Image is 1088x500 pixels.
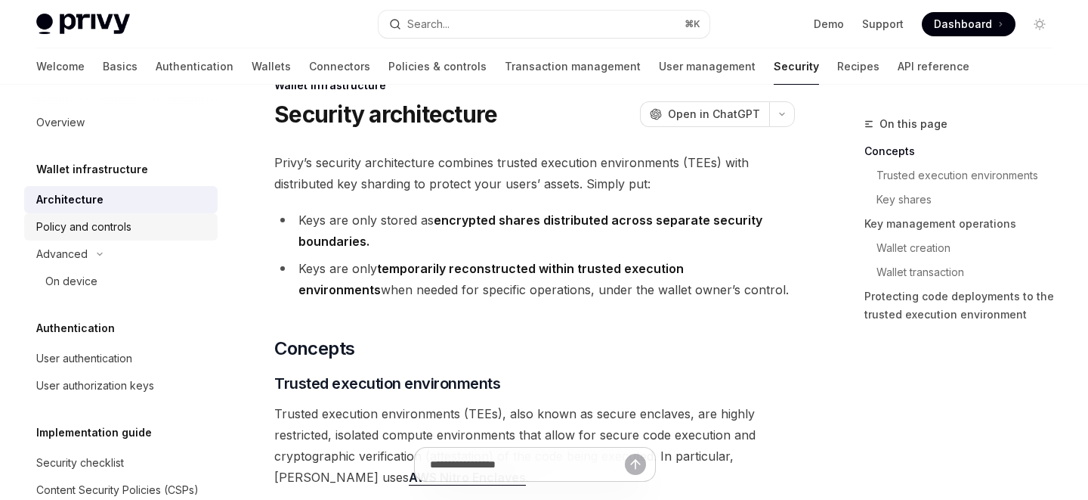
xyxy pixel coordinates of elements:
a: API reference [898,48,969,85]
h1: Security architecture [274,101,497,128]
a: Transaction management [505,48,641,85]
button: Open in ChatGPT [640,101,769,127]
button: Open search [379,11,709,38]
div: User authorization keys [36,377,154,395]
a: User authentication [24,345,218,372]
a: Wallet transaction [864,260,1064,284]
div: Architecture [36,191,104,209]
li: Keys are only stored as [274,210,795,252]
a: Security [774,48,819,85]
span: Concepts [274,337,354,361]
span: Dashboard [934,17,992,32]
div: Content Security Policies (CSPs) [36,481,199,499]
div: Advanced [36,245,88,263]
span: ⌘ K [685,18,700,30]
h5: Wallet infrastructure [36,160,148,179]
div: Security checklist [36,454,124,472]
strong: temporarily reconstructed within trusted execution environments [298,261,684,297]
span: Open in ChatGPT [668,107,760,122]
a: Recipes [837,48,879,85]
span: Trusted execution environments [274,373,500,394]
div: On device [45,272,97,290]
a: Key management operations [864,212,1064,236]
a: Security checklist [24,449,218,477]
h5: Implementation guide [36,424,152,442]
a: Trusted execution environments [864,163,1064,188]
input: Ask a question... [430,448,625,481]
a: User management [659,48,756,85]
div: Policy and controls [36,218,131,236]
div: User authentication [36,349,132,368]
a: Wallet creation [864,236,1064,260]
a: Demo [814,17,844,32]
a: Overview [24,109,218,136]
a: Architecture [24,186,218,213]
a: Connectors [309,48,370,85]
img: light logo [36,14,130,35]
button: Toggle Advanced section [24,241,218,268]
strong: encrypted shares distributed across separate security boundaries. [298,213,762,249]
a: Support [862,17,904,32]
button: Send message [625,454,646,475]
a: Key shares [864,188,1064,212]
button: Toggle dark mode [1028,12,1052,36]
a: Concepts [864,139,1064,163]
span: On this page [879,115,947,133]
li: Keys are only when needed for specific operations, under the wallet owner’s control. [274,258,795,300]
a: Policy and controls [24,213,218,241]
div: Wallet infrastructure [274,78,795,93]
a: Wallets [252,48,291,85]
a: Basics [103,48,138,85]
span: Trusted execution environments (TEEs), also known as secure enclaves, are highly restricted, isol... [274,403,795,488]
span: Privy’s security architecture combines trusted execution environments (TEEs) with distributed key... [274,152,795,194]
div: Search... [407,15,450,33]
div: Overview [36,113,85,132]
a: On device [24,268,218,295]
a: Policies & controls [388,48,487,85]
a: Authentication [156,48,233,85]
a: Dashboard [922,12,1015,36]
a: Protecting code deployments to the trusted execution environment [864,284,1064,327]
h5: Authentication [36,319,115,337]
a: User authorization keys [24,372,218,399]
a: Welcome [36,48,85,85]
